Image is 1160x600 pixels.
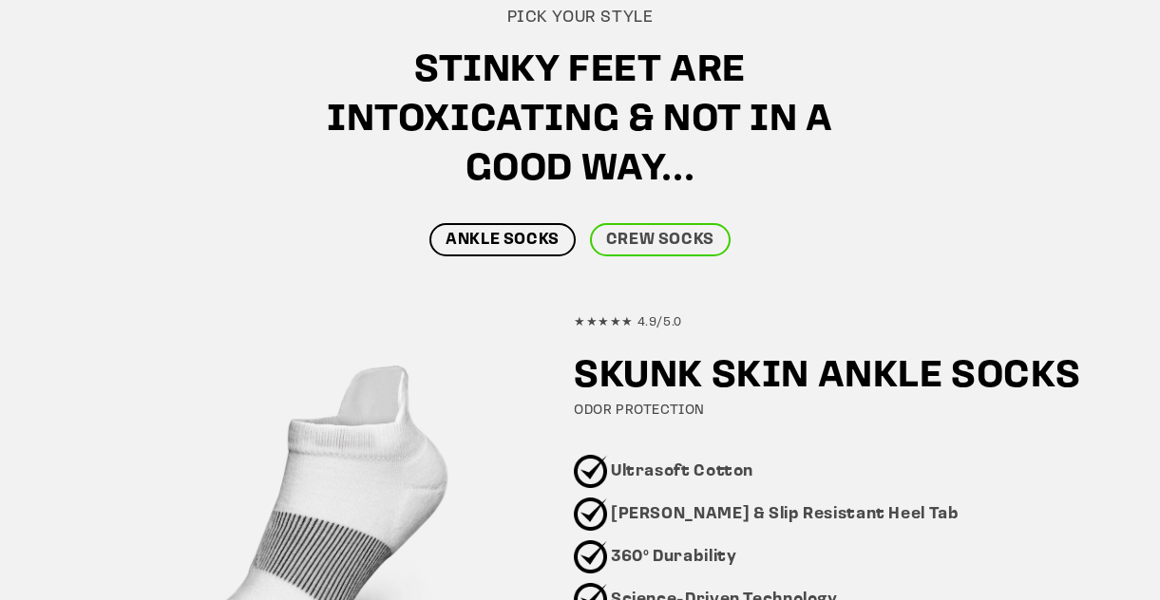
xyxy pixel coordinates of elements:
a: ANKLE SOCKS [429,223,576,256]
h5: ★★★★★ 4.9/5.0 [574,315,1093,331]
strong: 360° Durability [611,549,736,565]
h2: SKUNK SKIN ANKLE SOCKS [574,352,1093,402]
h3: Pick your style [272,8,889,29]
h4: ODOR PROTECTION [574,402,1093,421]
strong: Ultrasoft Cotton [611,463,753,479]
a: CREW SOCKS [590,223,731,256]
h2: Stinky feet are intoxicating & not in a good way... [272,47,889,195]
strong: [PERSON_NAME] & Slip Resistant Heel Tab [611,506,960,522]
